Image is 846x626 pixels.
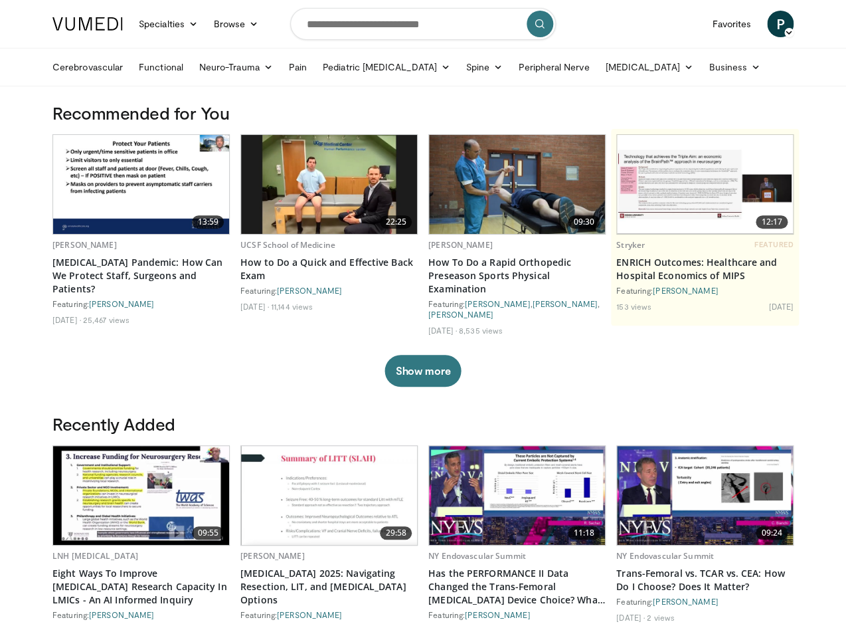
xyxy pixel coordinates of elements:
a: NY Endovascular Summit [616,550,714,562]
a: Cerebrovascular [44,54,131,80]
a: LNH [MEDICAL_DATA] [52,550,138,562]
li: 25,467 views [83,314,129,325]
li: 11,144 views [271,301,313,312]
span: 29:58 [380,526,412,540]
div: Featuring: [240,609,418,620]
a: Stryker [616,239,645,251]
img: d472b873-e591-42c2-8025-28b17ce6a40a.620x360_q85_upscale.jpg [617,135,793,234]
a: Trans-Femoral vs. TCAR vs. CEA: How Do I Choose? Does It Matter? [616,567,794,593]
input: Search topics, interventions [290,8,556,40]
span: 09:30 [568,215,600,229]
img: 8222c509-210d-489a-8c73-bbab94ce7c7b.620x360_q85_upscale.jpg [617,446,793,545]
span: 12:17 [756,215,788,229]
div: Featuring: [616,285,794,296]
a: Specialties [131,11,206,37]
button: Show more [384,355,461,387]
a: 29:58 [241,446,417,545]
a: [PERSON_NAME] [52,239,117,251]
a: 09:24 [617,446,793,545]
a: 09:30 [429,135,605,234]
a: Neuro-Trauma [191,54,281,80]
div: Featuring: [240,285,418,296]
a: Eight Ways To Improve [MEDICAL_DATA] Research Capacity In LMICs - An AI Informed Inquiry [52,567,230,607]
a: [MEDICAL_DATA] Pandemic: How Can We Protect Staff, Surgeons and Patients? [52,256,230,296]
a: Pain [281,54,315,80]
li: 2 views [647,612,675,623]
a: Browse [206,11,267,37]
a: [PERSON_NAME] [653,286,718,295]
a: Peripheral Nerve [511,54,597,80]
div: Featuring: [52,298,230,309]
a: Pediatric [MEDICAL_DATA] [315,54,458,80]
img: 8b5c7a86-db55-4c45-9d58-88856c2af1e2.620x360_q85_upscale.jpg [429,446,605,545]
li: 153 views [616,301,651,312]
a: [PERSON_NAME] [240,550,305,562]
a: [MEDICAL_DATA] [597,54,701,80]
a: Has the PERFORMANCE II Data Changed the Trans-Femoral [MEDICAL_DATA] Device Choice? What Is It an... [428,567,606,607]
a: 22:25 [241,135,417,234]
img: badd6cc1-85db-4728-89db-6dde3e48ba1d.620x360_q85_upscale.jpg [241,135,417,234]
a: 11:18 [429,446,605,545]
a: [PERSON_NAME] [465,610,530,619]
a: Favorites [704,11,759,37]
span: 22:25 [380,215,412,229]
a: [PERSON_NAME] [653,597,718,606]
li: [DATE] [240,301,269,312]
li: [DATE] [428,325,457,336]
span: 11:18 [568,526,600,540]
img: ff047b3e-e657-411a-ad03-32f5c9f95574.620x360_q85_upscale.jpg [241,446,417,545]
a: [PERSON_NAME] [89,610,154,619]
li: [DATE] [52,314,81,325]
a: [PERSON_NAME] [428,239,493,251]
h3: Recently Added [52,413,794,435]
a: Spine [458,54,511,80]
a: UCSF School of Medicine [240,239,335,251]
a: NY Endovascular Summit [428,550,526,562]
img: 75246eba-bed5-4540-b227-b796504b55b9.620x360_q85_upscale.jpg [53,446,229,545]
a: Functional [131,54,191,80]
a: 09:55 [53,446,229,545]
span: 09:55 [192,526,224,540]
a: [PERSON_NAME] [277,610,342,619]
div: Featuring: [616,596,794,607]
a: 12:17 [617,135,793,234]
a: [PERSON_NAME] [277,286,342,295]
span: 09:24 [756,526,788,540]
a: Business [701,54,768,80]
li: [DATE] [768,301,794,312]
img: 23648be7-b93f-4b4e-bfe6-94ce1fdb8b7e.620x360_q85_upscale.jpg [53,135,229,234]
span: 13:59 [192,215,224,229]
img: VuMedi Logo [52,17,123,31]
li: [DATE] [616,612,645,623]
div: Featuring: [428,609,606,620]
a: ENRICH Outcomes: Healthcare and Hospital Economics of MIPS [616,256,794,282]
a: P [767,11,794,37]
a: How to Do a Quick and Effective Back Exam [240,256,418,282]
a: [PERSON_NAME] [465,299,530,308]
div: Featuring: [52,609,230,620]
a: [MEDICAL_DATA] 2025: Navigating Resection, LIT, and [MEDICAL_DATA] Options [240,567,418,607]
a: [PERSON_NAME] [428,310,493,319]
span: FEATURED [754,240,794,249]
a: [PERSON_NAME] [89,299,154,308]
a: 13:59 [53,135,229,234]
h3: Recommended for You [52,102,794,124]
a: [PERSON_NAME] [532,299,597,308]
div: Featuring: , , [428,298,606,320]
a: How To Do a Rapid Orthopedic Preseason Sports Physical Examination [428,256,606,296]
li: 8,535 views [459,325,503,336]
img: d8b1f0ff-135c-420c-896e-84d5a2cb23b7.620x360_q85_upscale.jpg [429,135,605,234]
